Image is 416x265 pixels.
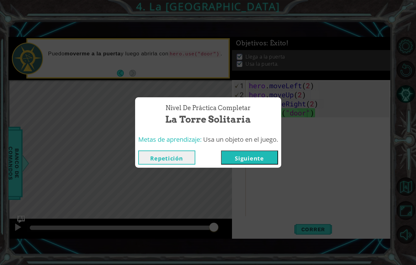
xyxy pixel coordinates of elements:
button: Repetición [138,150,195,165]
span: Nivel de Práctica Completar [166,104,250,113]
button: Siguiente [221,150,278,165]
span: Usa un objeto en el juego. [203,135,278,144]
span: La Torre Solitaria [165,113,251,126]
span: Metas de aprendizaje: [138,135,202,144]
